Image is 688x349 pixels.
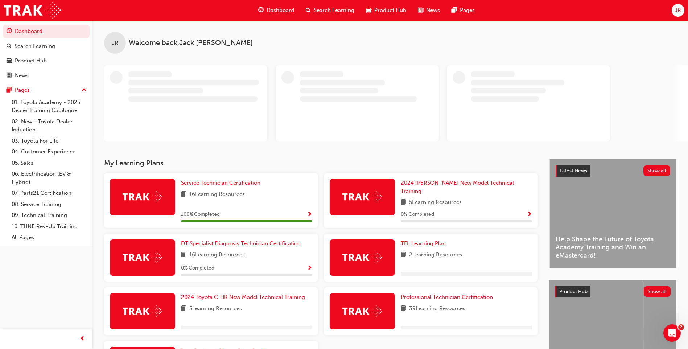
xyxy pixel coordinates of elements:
img: Trak [4,2,61,19]
span: 0 % Completed [181,264,214,272]
a: TFL Learning Plan [401,239,449,248]
button: Show Progress [307,210,312,219]
span: 0 % Completed [401,210,434,219]
a: Product Hub [3,54,90,67]
div: Product Hub [15,57,47,65]
span: Dashboard [267,6,294,15]
span: Show Progress [307,265,312,272]
span: Show Progress [307,212,312,218]
h3: My Learning Plans [104,159,538,167]
span: prev-icon [80,334,85,344]
span: pages-icon [452,6,457,15]
span: Welcome back , Jack [PERSON_NAME] [129,39,253,47]
span: news-icon [418,6,423,15]
span: 100 % Completed [181,210,220,219]
img: Trak [342,252,382,263]
button: Show all [644,286,671,297]
span: book-icon [181,190,186,199]
img: Trak [123,252,162,263]
span: Service Technician Certification [181,180,260,186]
span: pages-icon [7,87,12,94]
a: Latest NewsShow all [556,165,670,177]
a: 03. Toyota For Life [9,135,90,147]
span: 2024 Toyota C-HR New Model Technical Training [181,294,305,300]
span: Help Shape the Future of Toyota Academy Training and Win an eMastercard! [556,235,670,260]
button: Pages [3,83,90,97]
span: Latest News [560,168,587,174]
span: guage-icon [258,6,264,15]
span: 39 Learning Resources [409,304,465,313]
span: 2024 [PERSON_NAME] New Model Technical Training [401,180,514,194]
a: car-iconProduct Hub [360,3,412,18]
a: Product HubShow all [555,286,671,297]
span: Product Hub [374,6,406,15]
span: book-icon [401,251,406,260]
a: Latest NewsShow allHelp Shape the Future of Toyota Academy Training and Win an eMastercard! [549,159,676,268]
span: News [426,6,440,15]
a: pages-iconPages [446,3,481,18]
span: Search Learning [314,6,354,15]
a: news-iconNews [412,3,446,18]
a: Search Learning [3,40,90,53]
span: Pages [460,6,475,15]
span: 2 [678,324,684,330]
div: Search Learning [15,42,55,50]
iframe: Intercom live chat [663,324,681,342]
span: book-icon [181,251,186,260]
div: News [15,71,29,80]
a: guage-iconDashboard [252,3,300,18]
a: 2024 [PERSON_NAME] New Model Technical Training [401,179,532,195]
a: All Pages [9,232,90,243]
span: book-icon [401,198,406,207]
span: book-icon [401,304,406,313]
button: Show all [643,165,671,176]
span: book-icon [181,304,186,313]
a: 06. Electrification (EV & Hybrid) [9,168,90,188]
a: DT Specialist Diagnosis Technician Certification [181,239,304,248]
span: Professional Technician Certification [401,294,493,300]
button: JR [672,4,684,17]
a: search-iconSearch Learning [300,3,360,18]
a: 04. Customer Experience [9,146,90,157]
span: guage-icon [7,28,12,35]
button: Show Progress [527,210,532,219]
span: Product Hub [559,288,588,295]
span: 2 Learning Resources [409,251,462,260]
a: 07. Parts21 Certification [9,188,90,199]
img: Trak [342,305,382,317]
span: 16 Learning Resources [189,190,245,199]
span: up-icon [82,86,87,95]
a: 01. Toyota Academy - 2025 Dealer Training Catalogue [9,97,90,116]
a: 2024 Toyota C-HR New Model Technical Training [181,293,308,301]
span: news-icon [7,73,12,79]
a: 05. Sales [9,157,90,169]
span: 16 Learning Resources [189,251,245,260]
a: News [3,69,90,82]
span: 5 Learning Resources [409,198,462,207]
img: Trak [342,191,382,202]
span: car-icon [7,58,12,64]
a: 10. TUNE Rev-Up Training [9,221,90,232]
span: Show Progress [527,212,532,218]
a: Professional Technician Certification [401,293,496,301]
span: TFL Learning Plan [401,240,446,247]
span: JR [675,6,681,15]
a: Service Technician Certification [181,179,263,187]
a: Dashboard [3,25,90,38]
span: 5 Learning Resources [189,304,242,313]
span: JR [112,39,118,47]
a: 09. Technical Training [9,210,90,221]
span: DT Specialist Diagnosis Technician Certification [181,240,301,247]
span: search-icon [7,43,12,50]
div: Pages [15,86,30,94]
span: car-icon [366,6,371,15]
button: DashboardSearch LearningProduct HubNews [3,23,90,83]
img: Trak [123,191,162,202]
button: Show Progress [307,264,312,273]
span: search-icon [306,6,311,15]
img: Trak [123,305,162,317]
a: 02. New - Toyota Dealer Induction [9,116,90,135]
a: 08. Service Training [9,199,90,210]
